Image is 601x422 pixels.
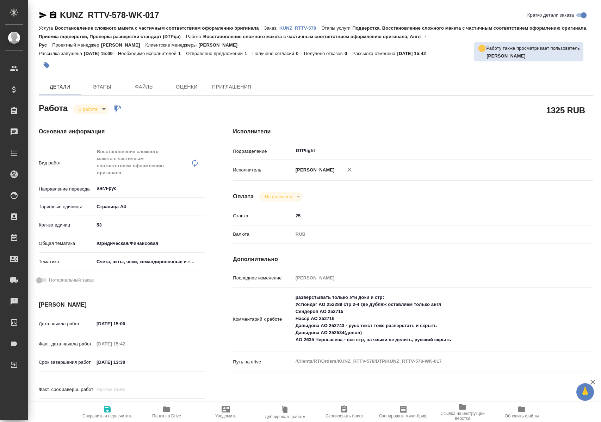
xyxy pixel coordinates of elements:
button: Open [201,188,202,189]
p: Заказ: [264,25,279,31]
p: Кол-во единиц [39,222,94,229]
span: Детали [43,83,77,91]
input: Пустое поле [293,273,563,283]
p: Ставка [233,212,293,219]
span: 🙏 [579,385,591,399]
div: В работе [259,192,303,201]
input: Пустое поле [94,384,156,394]
span: Сохранить и пересчитать [82,414,132,418]
p: Путь на drive [233,358,293,366]
p: Срок завершения работ [39,359,94,366]
span: Нотариальный заказ [49,277,94,284]
p: 1 [178,51,186,56]
input: ✎ Введи что-нибудь [94,357,156,367]
p: Восстановление сложного макета с частичным соответствием оформлению оригинала, Англ → Рус [39,34,427,48]
button: Не оплачена [263,194,294,200]
button: Ссылка на инструкции верстки [433,402,492,422]
a: KUNZ_RTTV-578 [279,25,321,31]
p: Рассылка запущена [39,51,84,56]
button: Обновить файлы [492,402,551,422]
input: ✎ Введи что-нибудь [94,319,156,329]
button: Дублировать работу [255,402,315,422]
p: [PERSON_NAME] [101,42,145,48]
h2: Работа [39,101,68,114]
a: KUNZ_RTTV-578-WK-017 [60,10,159,20]
p: Работу также просматривает пользователь [486,45,580,52]
span: Приглашения [212,83,252,91]
p: Смыслова Светлана [487,53,580,60]
div: RUB [293,228,563,240]
h4: Основная информация [39,127,205,136]
p: Вид работ [39,159,94,167]
button: 🙏 [576,383,594,401]
div: Счета, акты, чеки, командировочные и таможенные документы [94,256,205,268]
button: Скопировать ссылку для ЯМессенджера [39,11,47,19]
span: Этапы [85,83,119,91]
h4: Дополнительно [233,255,593,264]
p: Получено отказов [304,51,345,56]
span: Файлы [128,83,161,91]
p: Работа [186,34,203,39]
div: Юридическая/Финансовая [94,237,205,249]
button: Уведомить [196,402,255,422]
p: Общая тематика [39,240,94,247]
span: Дублировать работу [265,414,305,419]
p: Направление перевода [39,186,94,193]
p: Услуга [39,25,55,31]
p: Валюта [233,231,293,238]
button: Скопировать мини-бриф [374,402,433,422]
div: В работе [73,104,108,114]
span: Обновить файлы [505,414,539,418]
button: Open [559,150,561,151]
p: Последнее изменение [233,275,293,282]
p: Тарифные единицы [39,203,94,210]
h4: [PERSON_NAME] [39,301,205,309]
p: [PERSON_NAME] [198,42,243,48]
p: Подразделение [233,148,293,155]
button: Скопировать бриф [315,402,374,422]
p: Дата начала работ [39,320,94,327]
textarea: /Clients/RT/Orders/KUNZ_RTTV-578/DTP/KUNZ_RTTV-578-WK-017 [293,355,563,367]
button: Сохранить и пересчитать [78,402,137,422]
p: Факт. срок заверш. работ [39,386,94,393]
p: Отправлено предложений [186,51,244,56]
span: Уведомить [215,414,236,418]
span: Кратко детали заказа [527,12,574,19]
p: [DATE] 15:42 [397,51,431,56]
p: Факт. дата начала работ [39,340,94,348]
input: ✎ Введи что-нибудь [94,220,205,230]
p: Получено согласий [253,51,296,56]
p: 1 [244,51,252,56]
p: 0 [296,51,304,56]
button: Скопировать ссылку [49,11,57,19]
textarea: разверстывать только эти доки и стр: Устюндаг АО 252289 стр 2-4 где дубляж оставляем только англ ... [293,291,563,346]
p: Этапы услуги [321,25,352,31]
button: Папка на Drive [137,402,196,422]
h4: Исполнители [233,127,593,136]
p: Клиентские менеджеры [145,42,199,48]
p: [PERSON_NAME] [293,167,335,174]
h2: 1325 RUB [546,104,585,116]
button: Удалить исполнителя [342,162,357,177]
h4: Оплата [233,192,254,201]
button: Добавить тэг [39,58,54,73]
p: Тематика [39,258,94,265]
p: 0 [345,51,352,56]
input: Пустое поле [94,339,156,349]
div: Страница А4 [94,201,205,213]
span: Оценки [170,83,204,91]
span: Скопировать мини-бриф [379,414,427,418]
span: Папка на Drive [152,414,181,418]
p: [DATE] 15:09 [84,51,118,56]
b: [PERSON_NAME] [487,53,526,59]
span: Ссылка на инструкции верстки [437,411,488,421]
p: Исполнитель [233,167,293,174]
input: ✎ Введи что-нибудь [293,211,563,221]
button: В работе [76,106,100,112]
p: Рассылка отменена [352,51,397,56]
span: Скопировать бриф [326,414,363,418]
p: Проектный менеджер [52,42,101,48]
p: Восстановление сложного макета с частичным соответствием оформлению оригинала [55,25,264,31]
p: Необходимо исполнителей [118,51,178,56]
